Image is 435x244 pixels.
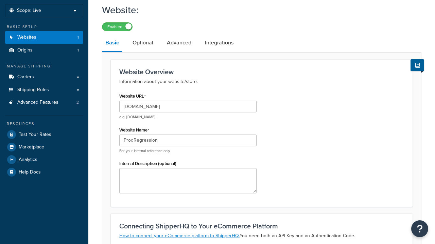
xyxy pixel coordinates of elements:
[119,127,149,133] label: Website Name
[5,24,83,30] div: Basic Setup
[5,154,83,166] a: Analytics
[119,78,404,86] p: Information about your website/store.
[77,35,79,40] span: 1
[5,166,83,178] a: Help Docs
[5,96,83,109] li: Advanced Features
[119,161,176,166] label: Internal Description (optional)
[17,74,34,80] span: Carriers
[17,35,36,40] span: Websites
[411,59,424,71] button: Show Help Docs
[5,31,83,44] a: Websites1
[19,144,44,150] span: Marketplace
[119,94,146,99] label: Website URL
[77,47,79,53] span: 1
[17,47,33,53] span: Origins
[102,23,132,31] label: Enabled
[76,100,79,105] span: 2
[5,44,83,57] a: Origins1
[202,35,237,51] a: Integrations
[5,141,83,153] a: Marketplace
[102,35,122,52] a: Basic
[119,232,240,239] a: How to connect your eCommerce platform to ShipperHQ.
[119,68,404,76] h3: Website Overview
[163,35,195,51] a: Advanced
[5,44,83,57] li: Origins
[5,96,83,109] a: Advanced Features2
[19,132,51,138] span: Test Your Rates
[17,8,41,14] span: Scope: Live
[411,220,428,237] button: Open Resource Center
[129,35,157,51] a: Optional
[17,87,49,93] span: Shipping Rules
[5,84,83,96] a: Shipping Rules
[119,232,404,240] p: You need both an API Key and an Authentication Code.
[17,100,58,105] span: Advanced Features
[5,121,83,127] div: Resources
[19,157,37,163] span: Analytics
[5,128,83,141] a: Test Your Rates
[119,115,257,120] p: e.g. [DOMAIN_NAME]
[119,222,404,230] h3: Connecting ShipperHQ to Your eCommerce Platform
[119,148,257,154] p: For your internal reference only
[102,3,413,17] h1: Website:
[5,71,83,83] a: Carriers
[5,63,83,69] div: Manage Shipping
[5,31,83,44] li: Websites
[19,169,41,175] span: Help Docs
